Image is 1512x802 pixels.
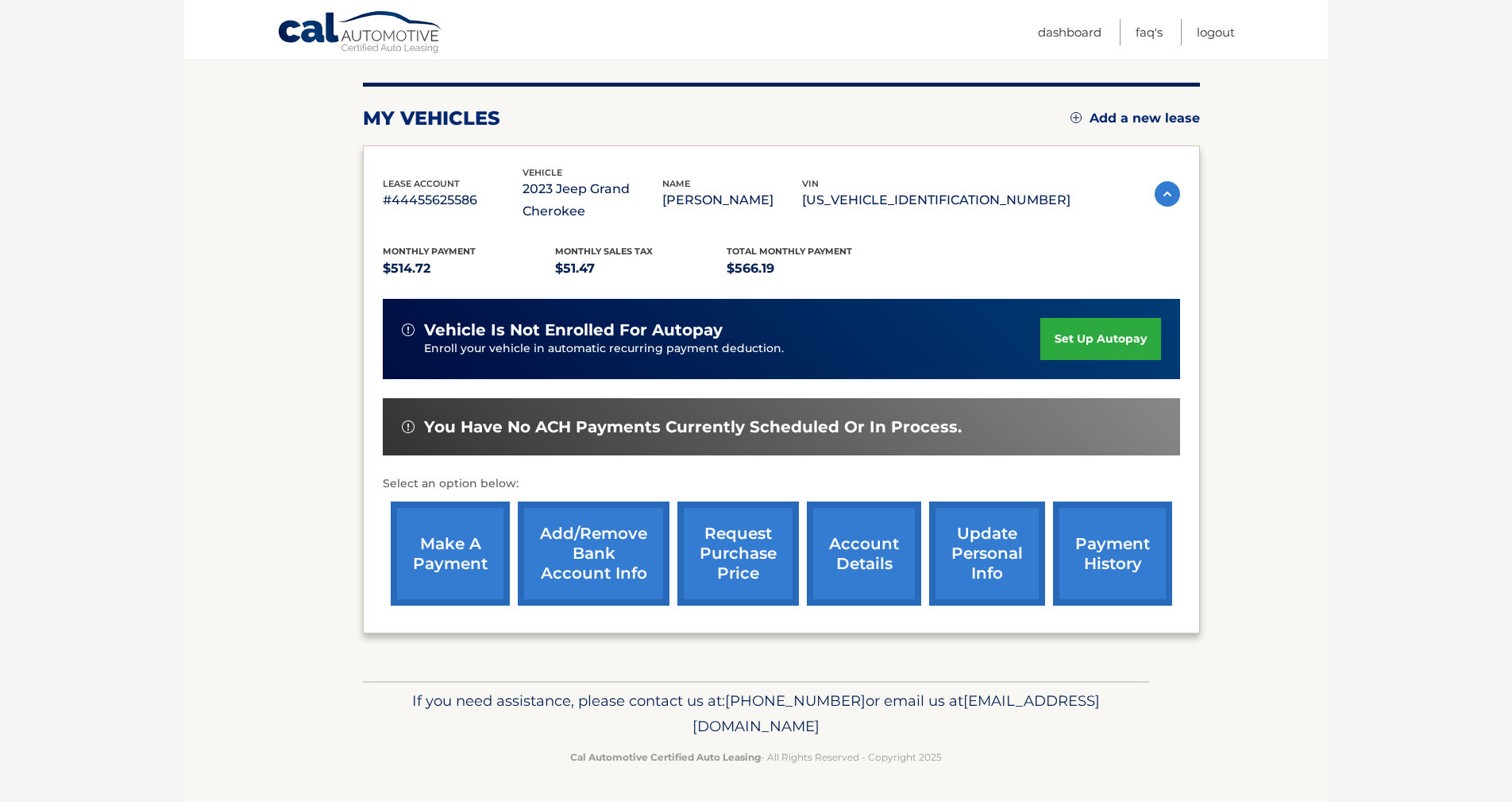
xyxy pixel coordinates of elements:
a: Logout [1197,19,1235,45]
p: [US_VEHICLE_IDENTIFICATION_NUMBER] [802,189,1070,211]
span: vin [802,178,819,189]
p: Select an option below: [383,475,1180,494]
img: alert-white.svg [402,324,415,336]
span: [PHONE_NUMBER] [725,692,866,710]
a: set up autopay [1040,318,1161,360]
a: account details [807,502,921,606]
span: vehicle [523,167,562,178]
strong: Cal Automotive Certified Auto Leasing [570,751,761,763]
p: #44455625586 [383,189,523,211]
span: Monthly sales Tax [555,246,653,257]
p: If you need assistance, please contact us at: or email us at [373,688,1139,739]
span: You have no ACH payments currently scheduled or in process. [424,417,962,437]
a: Dashboard [1038,19,1101,45]
p: Enroll your vehicle in automatic recurring payment deduction. [424,340,1040,358]
a: make a payment [391,502,510,606]
img: alert-white.svg [402,420,415,433]
img: accordion-active.svg [1155,181,1180,207]
span: [EMAIL_ADDRESS][DOMAIN_NAME] [692,692,1100,735]
h2: my vehicles [363,107,500,130]
a: Cal Automotive [277,10,444,56]
p: 2023 Jeep Grand Cherokee [523,178,662,223]
span: lease account [383,178,460,189]
a: Add/Remove bank account info [518,502,669,606]
a: payment history [1053,502,1172,606]
p: [PERSON_NAME] [662,189,802,211]
a: request purchase price [677,502,799,606]
p: $566.19 [727,258,899,280]
a: FAQ's [1136,19,1163,45]
span: Total Monthly Payment [727,246,852,257]
span: Monthly Payment [383,246,476,257]
span: name [662,178,690,189]
a: update personal info [929,502,1045,606]
p: - All Rights Reserved - Copyright 2025 [373,749,1139,765]
p: $514.72 [383,258,555,280]
a: Add a new lease [1070,110,1200,126]
p: $51.47 [555,258,727,280]
img: add.svg [1070,112,1082,123]
span: vehicle is not enrolled for autopay [424,320,723,340]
